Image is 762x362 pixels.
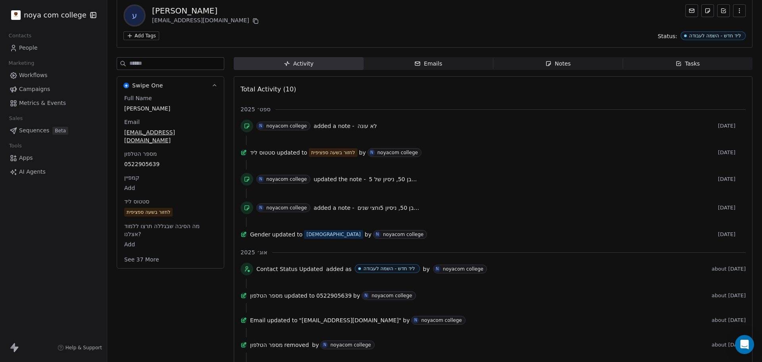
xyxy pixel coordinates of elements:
[312,341,319,349] span: by
[358,121,377,131] a: לא עונה
[19,44,38,52] span: People
[414,60,442,68] div: Emails
[718,149,746,156] span: [DATE]
[323,342,327,348] div: N
[124,184,217,192] span: Add
[712,317,746,323] span: about [DATE]
[658,32,677,40] span: Status:
[123,83,129,88] img: Swipe One
[718,231,746,238] span: [DATE]
[370,149,373,156] div: N
[675,60,700,68] div: Tasks
[6,69,100,82] a: Workflows
[6,151,100,165] a: Apps
[414,317,418,323] div: N
[125,6,144,25] span: ע
[6,140,25,152] span: Tools
[316,292,352,300] span: 0522905639
[6,83,100,96] a: Campaigns
[311,149,355,157] div: לחזור בשעה ספציפית
[6,165,100,178] a: AI Agents
[124,160,217,168] span: 0522905639
[123,222,218,238] span: מה הסיבה שבגללה תרצו ללמוד אצלנו?
[19,71,48,79] span: Workflows
[358,203,419,213] a: בן 50, ניסיון 5וחצי שנים...
[718,176,746,182] span: [DATE]
[369,176,417,182] span: בן 50, ניסיון של 5...
[5,30,35,42] span: Contacts
[259,205,262,211] div: N
[152,16,260,26] div: [EMAIL_ADDRESS][DOMAIN_NAME]
[6,97,100,110] a: Metrics & Events
[241,85,296,93] span: Total Activity (10)
[735,335,754,354] div: Open Intercom Messenger
[314,204,354,212] span: added a note -
[10,8,85,22] button: noya com college
[65,345,102,351] span: Help & Support
[364,292,368,299] div: N
[545,60,571,68] div: Notes
[123,118,141,126] span: Email
[241,105,271,113] span: ספט׳ 2025
[123,197,151,205] span: סטטוס ליד
[58,345,102,351] a: Help & Support
[359,149,366,157] span: by
[377,150,418,155] div: noyacom college
[267,316,298,324] span: updated to
[358,205,419,211] span: בן 50, ניסיון 5וחצי שנים...
[132,81,163,89] span: Swipe One
[6,112,26,124] span: Sales
[52,127,68,135] span: Beta
[712,292,746,299] span: about [DATE]
[364,266,415,271] div: ליד חדש - השמה לעבודה
[272,230,303,238] span: updated to
[266,176,307,182] div: noyacom college
[383,232,423,237] div: noyacom college
[423,265,430,273] span: by
[376,231,379,238] div: N
[19,126,49,135] span: Sequences
[299,316,402,324] span: "[EMAIL_ADDRESS][DOMAIN_NAME]"
[117,94,224,268] div: Swipe OneSwipe One
[314,122,354,130] span: added a note -
[358,123,377,129] span: לא עונה
[250,230,271,238] span: Gender
[353,292,360,300] span: by
[124,128,217,144] span: [EMAIL_ADDRESS][DOMAIN_NAME]
[19,99,66,107] span: Metrics & Events
[306,230,360,238] div: [DEMOGRAPHIC_DATA]
[19,85,50,93] span: Campaigns
[403,316,410,324] span: by
[266,205,307,211] div: noyacom college
[712,342,746,348] span: about [DATE]
[689,33,741,39] div: ליד חדש - השמה לעבודה
[250,341,283,349] span: מספר הטלפון
[443,266,483,272] div: noyacom college
[314,175,366,183] span: updated the note -
[250,292,283,300] span: מספר הטלפון
[259,176,262,182] div: N
[330,342,371,348] div: noyacom college
[284,341,309,349] span: removed
[371,293,412,298] div: noyacom college
[436,266,439,272] div: N
[256,265,323,273] span: Contact Status Updated
[250,149,275,157] span: סטטוס ליד
[117,77,224,94] button: Swipe OneSwipe One
[266,123,307,129] div: noyacom college
[123,174,141,182] span: קמפיין
[250,316,266,324] span: Email
[124,240,217,248] span: Add
[277,149,307,157] span: updated to
[718,123,746,129] span: [DATE]
[11,10,21,20] img: %C3%97%C2%9C%C3%97%C2%95%C3%97%C2%92%C3%97%C2%95%20%C3%97%C2%9E%C3%97%C2%9B%C3%97%C2%9C%C3%97%C2%...
[19,154,33,162] span: Apps
[259,123,262,129] div: N
[123,31,159,40] button: Add Tags
[369,174,417,184] a: בן 50, ניסיון של 5...
[718,205,746,211] span: [DATE]
[421,317,462,323] div: noyacom college
[6,124,100,137] a: SequencesBeta
[123,94,154,102] span: Full Name
[19,168,46,176] span: AI Agents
